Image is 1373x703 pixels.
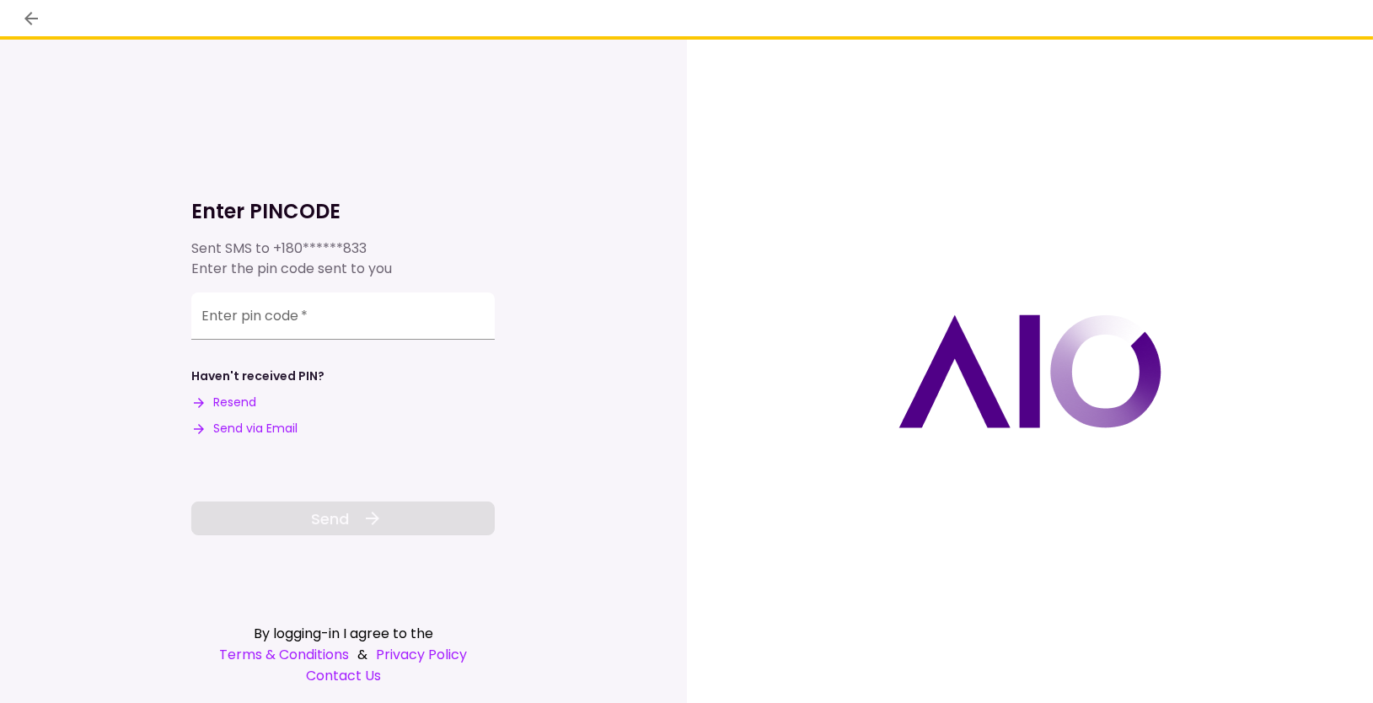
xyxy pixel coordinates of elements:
[191,665,495,686] a: Contact Us
[191,420,298,437] button: Send via Email
[191,502,495,535] button: Send
[191,198,495,225] h1: Enter PINCODE
[17,4,46,33] button: back
[191,644,495,665] div: &
[191,394,256,411] button: Resend
[191,368,324,385] div: Haven't received PIN?
[898,314,1161,428] img: AIO logo
[376,644,467,665] a: Privacy Policy
[191,239,495,279] div: Sent SMS to Enter the pin code sent to you
[311,507,349,530] span: Send
[219,644,349,665] a: Terms & Conditions
[191,623,495,644] div: By logging-in I agree to the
